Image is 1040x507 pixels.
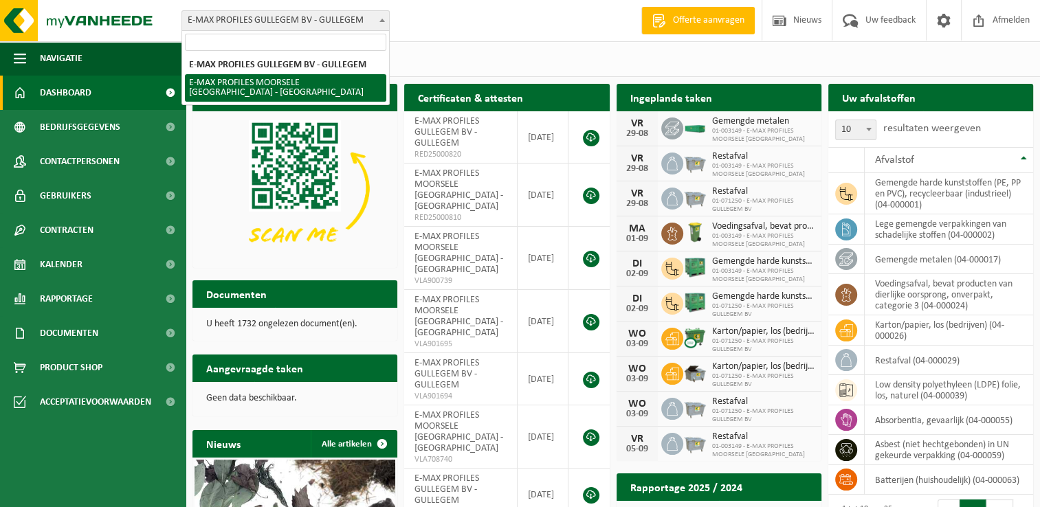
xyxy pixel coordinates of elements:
[623,129,651,139] div: 29-08
[414,149,506,160] span: RED25000820
[404,84,537,111] h2: Certificaten & attesten
[683,396,707,419] img: WB-2500-GAL-GY-01
[623,339,651,349] div: 03-09
[40,110,120,144] span: Bedrijfsgegevens
[623,234,651,244] div: 01-09
[712,256,815,267] span: Gemengde harde kunststoffen (pe, pp en pvc), recycleerbaar (industrieel)
[414,212,506,223] span: RED25000810
[712,291,815,302] span: Gemengde harde kunststoffen (pe, pp en pvc), recycleerbaar (industrieel)
[414,339,506,350] span: VLA901695
[835,120,876,140] span: 10
[40,213,93,247] span: Contracten
[414,454,506,465] span: VLA708740
[865,214,1033,245] td: lege gemengde verpakkingen van schadelijke stoffen (04-000002)
[40,41,82,76] span: Navigatie
[875,155,914,166] span: Afvalstof
[865,435,1033,465] td: asbest (niet hechtgebonden) in UN gekeurde verpakking (04-000059)
[683,326,707,349] img: WB-0660-CU
[414,391,506,402] span: VLA901694
[712,186,815,197] span: Restafval
[623,269,651,279] div: 02-09
[623,374,651,384] div: 03-09
[181,10,390,31] span: E-MAX PROFILES GULLEGEM BV - GULLEGEM
[192,280,280,307] h2: Documenten
[623,199,651,209] div: 29-08
[865,405,1033,435] td: absorbentia, gevaarlijk (04-000055)
[623,409,651,419] div: 03-09
[712,337,815,354] span: 01-071250 - E-MAX PROFILES GULLEGEM BV
[865,173,1033,214] td: gemengde harde kunststoffen (PE, PP en PVC), recycleerbaar (industrieel) (04-000001)
[712,116,815,127] span: Gemengde metalen
[623,164,651,174] div: 29-08
[617,84,726,111] h2: Ingeplande taken
[670,14,748,27] span: Offerte aanvragen
[712,396,815,407] span: Restafval
[192,354,317,381] h2: Aangevraagde taken
[828,84,929,111] h2: Uw afvalstoffen
[414,232,503,275] span: E-MAX PROFILES MOORSELE [GEOGRAPHIC_DATA] - [GEOGRAPHIC_DATA]
[623,188,651,199] div: VR
[712,302,815,319] span: 01-071250 - E-MAX PROFILES GULLEGEM BV
[623,398,651,409] div: WO
[623,258,651,269] div: DI
[518,164,569,227] td: [DATE]
[641,7,755,34] a: Offerte aanvragen
[623,444,651,454] div: 05-09
[617,473,756,500] h2: Rapportage 2025 / 2024
[40,144,120,179] span: Contactpersonen
[518,353,569,405] td: [DATE]
[185,56,386,74] li: E-MAX PROFILES GULLEGEM BV - GULLEGEM
[712,361,815,372] span: Karton/papier, los (bedrijven)
[683,256,707,279] img: PB-HB-1400-HPE-GN-01
[712,372,815,389] span: 01-071250 - E-MAX PROFILES GULLEGEM BV
[683,221,707,244] img: WB-0140-HPE-GN-50
[206,319,384,329] p: U heeft 1732 ongelezen document(en).
[40,179,91,213] span: Gebruikers
[192,430,254,457] h2: Nieuws
[683,291,707,314] img: PB-HB-1400-HPE-GN-01
[623,118,651,129] div: VR
[623,363,651,374] div: WO
[192,111,397,265] img: Download de VHEPlus App
[865,346,1033,375] td: restafval (04-000029)
[712,127,815,144] span: 01-003149 - E-MAX PROFILES MOORSELE [GEOGRAPHIC_DATA]
[712,232,815,249] span: 01-003149 - E-MAX PROFILES MOORSELE [GEOGRAPHIC_DATA]
[712,197,815,214] span: 01-071250 - E-MAX PROFILES GULLEGEM BV
[40,385,151,419] span: Acceptatievoorwaarden
[414,410,503,453] span: E-MAX PROFILES MOORSELE [GEOGRAPHIC_DATA] - [GEOGRAPHIC_DATA]
[683,431,707,454] img: WB-2500-GAL-GY-01
[712,267,815,284] span: 01-003149 - E-MAX PROFILES MOORSELE [GEOGRAPHIC_DATA]
[311,430,396,458] a: Alle artikelen
[865,315,1033,346] td: karton/papier, los (bedrijven) (04-000026)
[623,433,651,444] div: VR
[883,123,981,134] label: resultaten weergeven
[414,358,479,390] span: E-MAX PROFILES GULLEGEM BV - GULLEGEM
[185,74,386,102] li: E-MAX PROFILES MOORSELE [GEOGRAPHIC_DATA] - [GEOGRAPHIC_DATA]
[683,121,707,133] img: HK-XC-20-GN-00
[518,405,569,469] td: [DATE]
[414,116,479,148] span: E-MAX PROFILES GULLEGEM BV - GULLEGEM
[683,185,707,209] img: WB-2500-GAL-GY-01
[414,295,503,338] span: E-MAX PROFILES MOORSELE [GEOGRAPHIC_DATA] - [GEOGRAPHIC_DATA]
[712,326,815,337] span: Karton/papier, los (bedrijven)
[712,442,815,459] span: 01-003149 - E-MAX PROFILES MOORSELE [GEOGRAPHIC_DATA]
[865,245,1033,274] td: gemengde metalen (04-000017)
[712,162,815,179] span: 01-003149 - E-MAX PROFILES MOORSELE [GEOGRAPHIC_DATA]
[712,221,815,232] span: Voedingsafval, bevat producten van dierlijke oorsprong, onverpakt, categorie 3
[40,76,91,110] span: Dashboard
[414,168,503,212] span: E-MAX PROFILES MOORSELE [GEOGRAPHIC_DATA] - [GEOGRAPHIC_DATA]
[836,120,876,139] span: 10
[414,473,479,506] span: E-MAX PROFILES GULLEGEM BV - GULLEGEM
[865,375,1033,405] td: low density polyethyleen (LDPE) folie, los, naturel (04-000039)
[623,153,651,164] div: VR
[40,282,93,316] span: Rapportage
[623,304,651,314] div: 02-09
[683,150,707,174] img: WB-2500-GAL-GY-01
[518,111,569,164] td: [DATE]
[865,465,1033,495] td: batterijen (huishoudelijk) (04-000063)
[712,431,815,442] span: Restafval
[518,227,569,290] td: [DATE]
[683,361,707,384] img: WB-5000-GAL-GY-01
[40,316,98,350] span: Documenten
[623,223,651,234] div: MA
